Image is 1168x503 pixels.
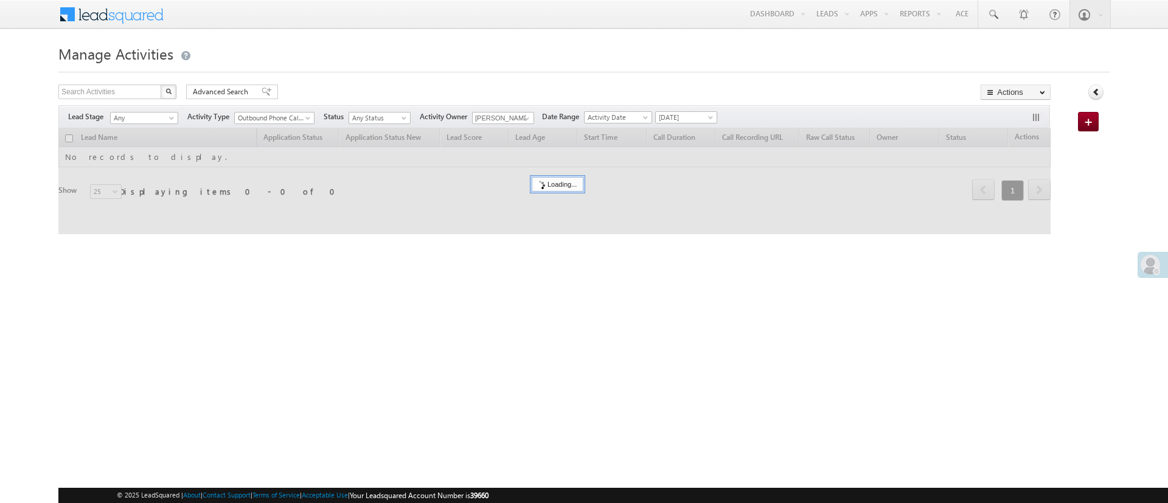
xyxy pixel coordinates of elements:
span: Any [111,113,174,123]
span: [DATE] [656,112,714,123]
a: Show All Items [518,113,533,125]
span: Your Leadsquared Account Number is [350,491,488,500]
span: Manage Activities [58,44,173,63]
span: Advanced Search [193,86,252,97]
a: Terms of Service [252,491,300,499]
a: About [183,491,201,499]
a: Contact Support [203,491,251,499]
img: Search [165,88,172,94]
a: [DATE] [655,111,717,123]
span: Outbound Phone Call Activity [235,113,308,123]
span: Activity Type [187,111,234,122]
span: 39660 [470,491,488,500]
a: Outbound Phone Call Activity [234,112,315,124]
span: Activity Owner [420,111,472,122]
div: Loading... [532,177,583,192]
a: Acceptable Use [302,491,348,499]
input: Type to Search [472,112,534,124]
span: Status [324,111,349,122]
span: Lead Stage [68,111,108,122]
a: Activity Date [584,111,652,123]
a: Any [110,112,178,124]
span: Any Status [349,113,407,123]
span: Date Range [542,111,584,122]
span: Activity Date [585,112,648,123]
a: Any Status [349,112,411,124]
span: © 2025 LeadSquared | | | | | [117,490,488,501]
button: Actions [981,85,1051,100]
